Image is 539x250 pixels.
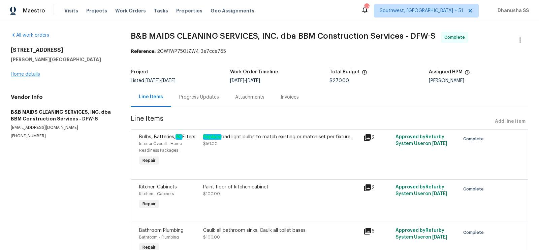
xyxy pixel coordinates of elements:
span: Tasks [154,8,168,13]
h5: B&B MAIDS CLEANING SERVICES, INC. dba BBM Construction Services - DFW-S [11,109,115,122]
span: - [146,78,176,83]
span: Approved by Refurby System User on [395,228,447,240]
a: All work orders [11,33,49,38]
span: The total cost of line items that have been proposed by Opendoor. This sum includes line items th... [362,70,367,78]
span: Approved by Refurby System User on [395,185,447,196]
p: [PHONE_NUMBER] [11,133,115,139]
span: Maestro [23,7,45,14]
h2: [STREET_ADDRESS] [11,47,115,53]
h5: Work Order Timeline [230,70,278,74]
div: bad light bulbs to match existing or match set per fixture. [203,134,359,140]
span: B&B MAIDS CLEANING SERVICES, INC. dba BBM Construction Services - DFW-S [131,32,436,40]
span: Bulbs, Batteries, Filters [139,134,195,140]
h4: Vendor Info [11,94,115,101]
div: 2GW1WP750JZW4-3e7cce785 [131,48,528,55]
span: - [230,78,260,83]
span: [DATE] [432,191,447,196]
div: Attachments [235,94,264,101]
span: Repair [140,201,158,207]
span: $100.00 [203,235,220,239]
span: [DATE] [432,141,447,146]
div: 6 [363,227,391,235]
span: Dhanusha SS [495,7,529,14]
span: Bathroom Plumbing [139,228,184,233]
span: [DATE] [161,78,176,83]
h5: [PERSON_NAME][GEOGRAPHIC_DATA] [11,56,115,63]
span: Properties [176,7,202,14]
div: Invoices [281,94,299,101]
div: 2 [363,134,391,142]
span: [DATE] [146,78,160,83]
em: AC [176,134,182,140]
span: Interior Overall - Home Readiness Packages [139,142,182,152]
h5: Project [131,70,148,74]
span: $50.00 [203,142,218,146]
span: Complete [463,136,486,142]
span: $100.00 [203,192,220,196]
div: 2 [363,184,391,192]
div: Paint floor of kitchen cabinet [203,184,359,190]
div: Line Items [139,94,163,100]
div: Caulk all bathroom sinks. Caulk all toilet bases. [203,227,359,234]
span: Complete [463,229,486,236]
p: [EMAIL_ADDRESS][DOMAIN_NAME] [11,125,115,131]
span: Line Items [131,115,492,128]
div: [PERSON_NAME] [429,78,528,83]
em: Replace [203,134,221,140]
span: Kitchen - Cabinets [139,192,174,196]
h5: Assigned HPM [429,70,463,74]
div: 671 [364,4,369,11]
span: The hpm assigned to this work order. [465,70,470,78]
span: $270.00 [329,78,349,83]
b: Reference: [131,49,156,54]
span: Kitchen Cabinets [139,185,177,189]
span: Complete [444,34,468,41]
span: Repair [140,157,158,164]
span: Complete [463,186,486,192]
span: Geo Assignments [211,7,254,14]
div: Progress Updates [179,94,219,101]
span: Approved by Refurby System User on [395,135,447,146]
span: Southwest, [GEOGRAPHIC_DATA] + 51 [380,7,463,14]
span: Projects [86,7,107,14]
span: Visits [64,7,78,14]
span: Work Orders [115,7,146,14]
a: Home details [11,72,40,77]
span: Listed [131,78,176,83]
span: [DATE] [432,235,447,240]
span: [DATE] [230,78,244,83]
h5: Total Budget [329,70,360,74]
span: Bathroom - Plumbing [139,235,179,239]
span: [DATE] [246,78,260,83]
